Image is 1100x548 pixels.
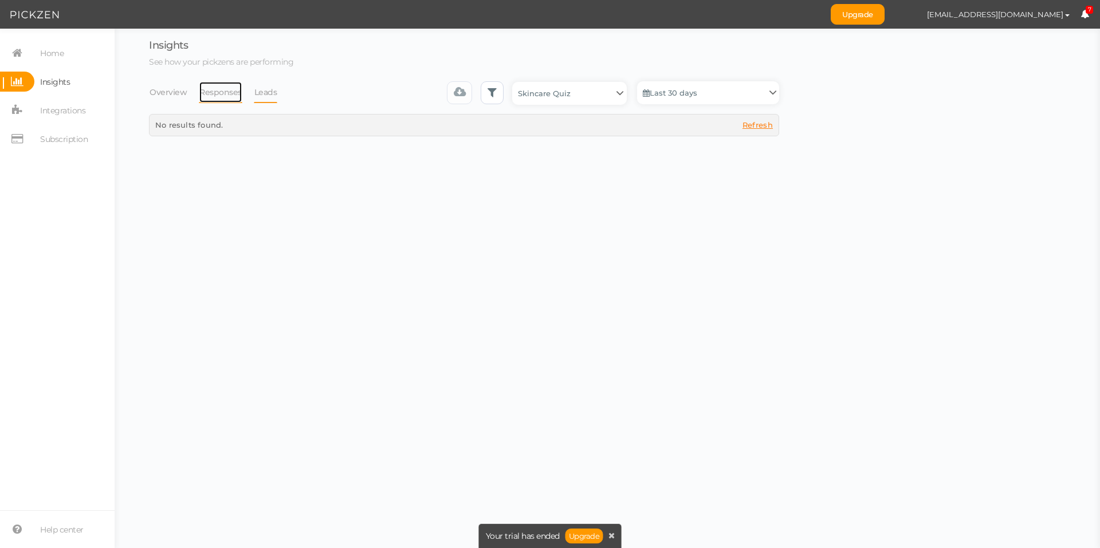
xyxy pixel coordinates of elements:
span: Your trial has ended [486,532,560,540]
a: Overview [149,81,187,103]
span: [EMAIL_ADDRESS][DOMAIN_NAME] [927,10,1063,19]
span: Integrations [40,101,85,120]
button: [EMAIL_ADDRESS][DOMAIN_NAME] [916,5,1081,24]
span: Help center [40,521,84,539]
img: Pickzen logo [10,8,59,22]
li: Leads [254,81,289,103]
span: See how your pickzens are performing [149,57,293,67]
span: Subscription [40,130,88,148]
span: Refresh [742,120,773,129]
li: Responses [199,81,254,103]
span: Insights [40,73,70,91]
span: Home [40,44,64,62]
a: Leads [254,81,278,103]
a: Last 30 days [637,81,779,104]
span: 7 [1086,6,1094,14]
img: 232ba89261e55de61d11fad3893c4bbe [896,5,916,25]
a: Upgrade [831,4,885,25]
span: No results found. [155,120,223,129]
span: Insights [149,39,188,52]
a: Responses [199,81,242,103]
a: Upgrade [565,529,603,543]
li: Overview [149,81,199,103]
